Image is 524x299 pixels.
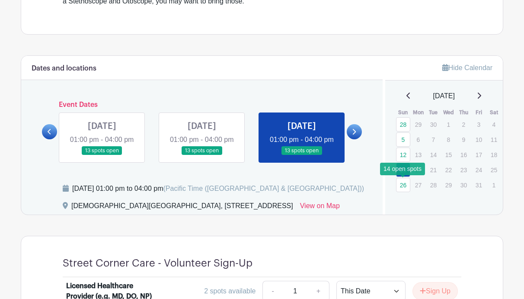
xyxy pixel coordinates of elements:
span: [DATE] [433,91,455,101]
th: Mon [411,108,426,117]
p: 28 [426,178,441,192]
p: 18 [487,148,501,161]
p: 8 [441,133,456,146]
p: 10 [472,133,486,146]
p: 1 [441,118,456,131]
p: 14 [426,148,441,161]
p: 3 [472,118,486,131]
p: 13 [411,148,425,161]
p: 27 [411,178,425,192]
th: Thu [456,108,471,117]
p: 30 [457,178,471,192]
div: [DATE] 01:00 pm to 04:00 pm [72,183,364,194]
th: Tue [426,108,441,117]
p: 1 [487,178,501,192]
p: 6 [411,133,425,146]
p: 16 [457,148,471,161]
p: 2 [457,118,471,131]
a: 12 [396,148,410,162]
div: [DEMOGRAPHIC_DATA][GEOGRAPHIC_DATA], [STREET_ADDRESS] [71,201,293,215]
th: Wed [441,108,456,117]
p: 17 [472,148,486,161]
h6: Dates and locations [32,64,96,73]
a: 26 [396,178,410,192]
a: Hide Calendar [442,64,492,71]
p: 4 [487,118,501,131]
p: 24 [472,163,486,177]
p: 22 [441,163,456,177]
div: 2 spots available [204,286,256,296]
span: (Pacific Time ([GEOGRAPHIC_DATA] & [GEOGRAPHIC_DATA])) [163,185,364,192]
p: 25 [487,163,501,177]
a: 28 [396,117,410,132]
th: Fri [471,108,486,117]
a: 5 [396,132,410,147]
p: 7 [426,133,441,146]
p: 23 [457,163,471,177]
p: 15 [441,148,456,161]
p: 30 [426,118,441,131]
p: 9 [457,133,471,146]
a: View on Map [300,201,340,215]
h4: Street Corner Care - Volunteer Sign-Up [63,257,252,270]
h6: Event Dates [57,101,347,109]
p: 21 [426,163,441,177]
div: 14 open spots [380,163,425,175]
p: 11 [487,133,501,146]
p: 29 [411,118,425,131]
th: Sat [486,108,502,117]
p: 31 [472,178,486,192]
th: Sun [396,108,411,117]
p: 29 [441,178,456,192]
